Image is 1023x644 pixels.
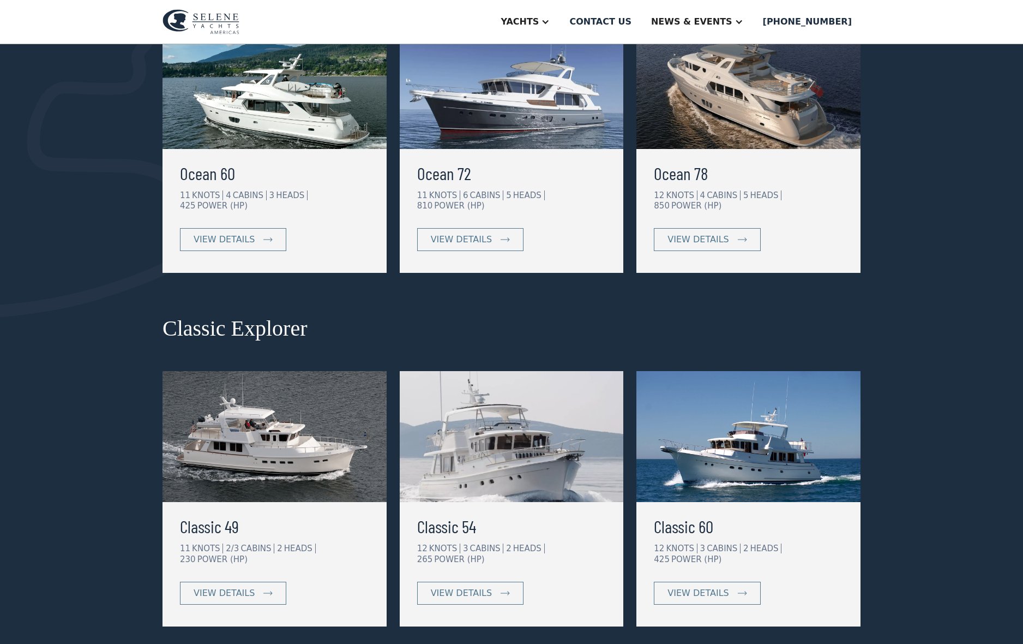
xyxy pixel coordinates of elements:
a: Ocean 72 [417,160,606,186]
div: 2 [506,544,511,553]
a: Classic 49 [180,513,369,539]
div: view details [194,587,255,600]
img: icon [263,237,273,242]
div: view details [431,587,492,600]
div: HEADS [276,190,308,200]
div: 11 [180,190,190,200]
a: Ocean 60 [180,160,369,186]
div: 425 [654,554,670,564]
a: view details [180,228,286,251]
div: 4 [226,190,231,200]
div: KNOTS [666,190,697,200]
a: Classic 60 [654,513,843,539]
div: POWER (HP) [434,554,484,564]
img: icon [263,591,273,595]
img: icon [501,591,510,595]
div: POWER (HP) [671,201,721,211]
div: 2 [743,544,749,553]
div: 5 [743,190,749,200]
a: view details [417,582,523,605]
div: view details [431,233,492,246]
div: HEADS [284,544,316,553]
div: CABINS [707,190,741,200]
div: POWER (HP) [671,554,721,564]
img: icon [738,237,747,242]
div: POWER (HP) [197,554,248,564]
div: HEADS [513,544,545,553]
div: 265 [417,554,433,564]
img: icon [738,591,747,595]
div: HEADS [750,544,781,553]
div: CABINS [240,544,274,553]
div: CABINS [707,544,741,553]
div: 3 [700,544,706,553]
div: CABINS [470,190,503,200]
div: KNOTS [192,544,223,553]
div: 4 [700,190,706,200]
div: 230 [180,554,196,564]
div: 12 [654,544,664,553]
div: Contact us [569,15,631,28]
div: CABINS [233,190,267,200]
div: Yachts [501,15,539,28]
a: view details [654,228,760,251]
div: KNOTS [666,544,697,553]
div: POWER (HP) [197,201,248,211]
div: KNOTS [192,190,223,200]
div: view details [667,587,729,600]
div: 2 [277,544,282,553]
a: view details [654,582,760,605]
h2: Classic Explorer [163,317,860,341]
div: [PHONE_NUMBER] [763,15,852,28]
div: POWER (HP) [434,201,484,211]
div: 810 [417,201,433,211]
img: icon [501,237,510,242]
div: 3 [463,544,468,553]
div: 11 [180,544,190,553]
div: KNOTS [429,190,460,200]
div: HEADS [750,190,781,200]
div: 6 [463,190,468,200]
div: 2/3 [226,544,239,553]
div: 850 [654,201,670,211]
div: 5 [506,190,511,200]
a: view details [417,228,523,251]
div: 12 [654,190,664,200]
a: view details [180,582,286,605]
div: 425 [180,201,196,211]
div: CABINS [470,544,503,553]
div: HEADS [513,190,545,200]
img: logo [163,9,239,34]
div: 11 [417,190,428,200]
div: KNOTS [429,544,460,553]
div: News & EVENTS [651,15,732,28]
div: 3 [269,190,275,200]
div: 12 [417,544,428,553]
a: Classic 54 [417,513,606,539]
div: view details [194,233,255,246]
a: Ocean 78 [654,160,843,186]
div: view details [667,233,729,246]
